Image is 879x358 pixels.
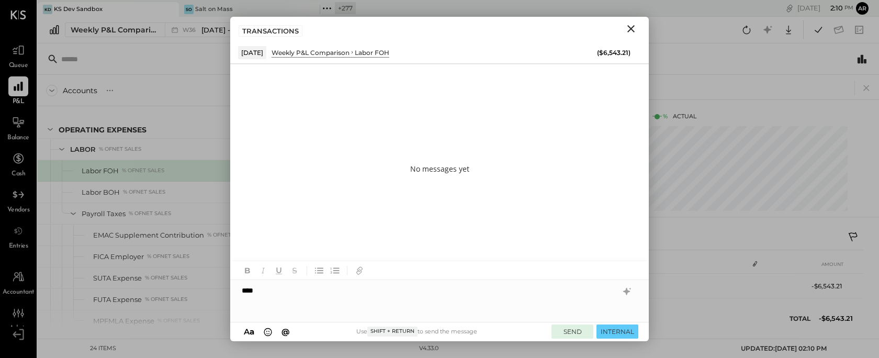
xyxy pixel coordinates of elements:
[59,125,146,135] div: OPERATING EXPENSES
[806,254,846,274] th: AMOUNT
[784,3,795,14] div: copy link
[7,133,29,143] span: Balance
[70,144,96,154] div: LABOR
[856,53,869,65] button: Switch to Chart module
[1,76,36,107] a: P&L
[145,296,187,303] div: % of NET SALES
[1,221,36,251] a: Entries
[3,288,35,297] span: Accountant
[13,97,25,107] span: P&L
[12,170,25,179] span: Cash
[122,167,164,174] div: % of NET SALES
[822,3,843,13] span: 2 : 10
[9,242,28,251] span: Entries
[207,231,238,239] div: % of NET SALES
[93,295,142,305] div: FUTA Expense
[856,2,869,15] button: Ar
[71,25,159,35] div: Weekly P&L Comparison
[419,344,438,353] div: v 4.33.0
[806,274,846,299] td: -$6,543.21
[184,5,194,14] div: So
[93,316,154,326] div: MPFMLA Expense
[195,5,233,14] div: Salt on Mass
[63,85,97,96] div: Accounts
[1,267,36,297] a: Accountant
[99,146,141,153] div: % of NET SALES
[82,209,126,219] div: Payroll Taxes
[54,5,103,14] div: KS Dev Sandbox
[1,185,36,215] a: Vendors
[9,324,27,333] span: Admin
[9,61,28,71] span: Queue
[410,164,469,174] p: No messages yet
[579,274,748,299] td: FOH Labor
[129,210,171,217] div: % of NET SALES
[1,40,36,71] a: Queue
[65,23,266,37] button: Weekly P&L Comparison W36[DATE] - [DATE]
[797,3,853,13] div: [DATE]
[201,25,256,35] span: [DATE] - [DATE]
[596,325,638,339] button: INTERNAL
[157,317,200,325] div: % of NET SALES
[145,274,187,282] div: % of NET SALES
[147,253,189,260] div: % of NET SALES
[663,113,668,121] div: %
[43,5,52,14] div: KD
[335,2,356,14] div: + 277
[90,344,116,353] div: 24 items
[1,149,36,179] a: Cash
[551,325,593,339] button: SEND
[183,27,199,33] span: W36
[579,254,748,274] th: NAME / MEMO
[93,252,144,262] div: FICA Employer
[93,273,142,283] div: SUTA Expense
[741,344,827,352] span: UPDATED: [DATE] 02:10 PM
[1,113,36,143] a: Balance
[844,4,853,12] span: pm
[630,113,696,121] div: Actual
[7,206,30,215] span: Vendors
[1,303,36,333] a: Admin
[82,187,120,197] div: Labor BOH
[82,166,119,176] div: Labor FOH
[123,188,165,196] div: % of NET SALES
[93,230,204,240] div: EMAC Supplement Contribution
[292,327,541,336] div: Use to send the message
